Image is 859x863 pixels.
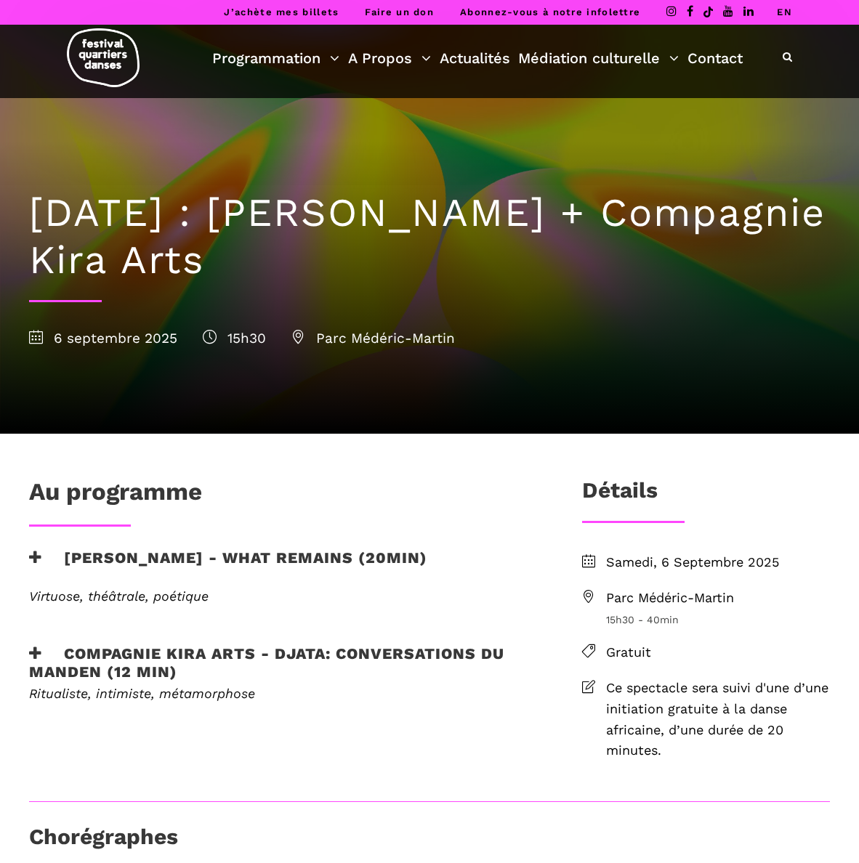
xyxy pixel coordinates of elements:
img: logo-fqd-med [67,28,140,87]
a: Programmation [212,46,339,70]
a: EN [777,7,792,17]
em: Virtuose, théâtrale, poétique [29,588,209,604]
a: Contact [687,46,743,70]
h3: [PERSON_NAME] - What remains (20min) [29,548,427,585]
a: Actualités [440,46,510,70]
span: Ce spectacle sera suivi d'une d’une initiation gratuite à la danse africaine, d’une durée de 20 m... [606,678,830,761]
h3: Compagnie Kira Arts - Djata: Conversations du Manden (12 min) [29,644,535,681]
a: Médiation culturelle [518,46,679,70]
span: Parc Médéric-Martin [291,330,455,347]
span: 15h30 - 40min [606,612,830,628]
span: 6 septembre 2025 [29,330,177,347]
span: Parc Médéric-Martin [606,588,830,609]
h1: Au programme [29,477,202,514]
a: Abonnez-vous à notre infolettre [460,7,640,17]
a: A Propos [348,46,431,70]
span: 15h30 [203,330,266,347]
h3: Chorégraphes [29,824,178,860]
span: Samedi, 6 Septembre 2025 [606,552,830,573]
em: Ritualiste, intimiste, métamorphose [29,686,255,701]
a: J’achète mes billets [224,7,339,17]
a: Faire un don [365,7,434,17]
h1: [DATE] : [PERSON_NAME] + Compagnie Kira Arts [29,190,830,284]
h3: Détails [582,477,658,514]
span: Gratuit [606,642,830,663]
